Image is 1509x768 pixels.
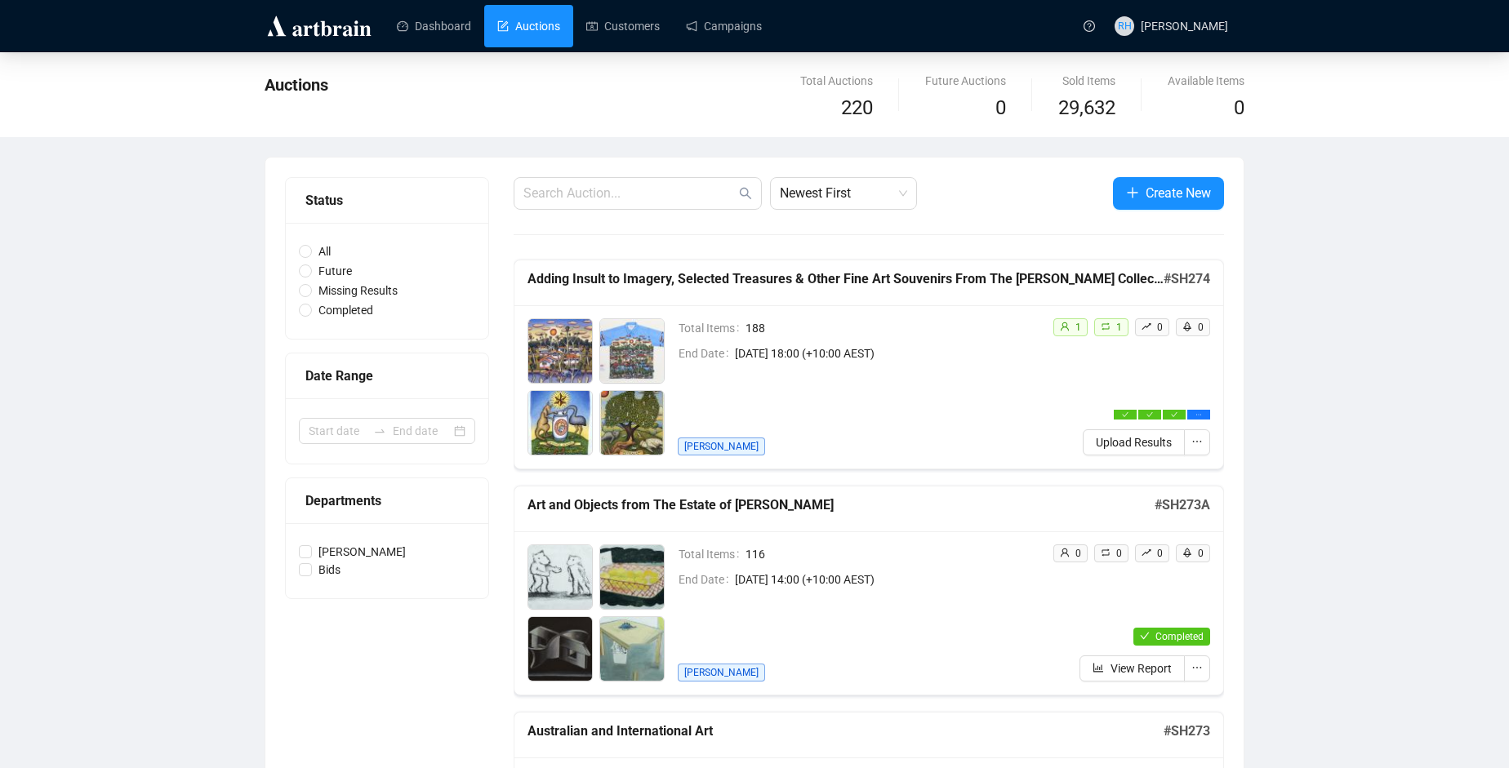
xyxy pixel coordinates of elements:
[1168,72,1244,90] div: Available Items
[679,344,735,362] span: End Date
[1140,631,1150,641] span: check
[746,319,1039,337] span: 188
[1142,548,1151,557] span: rise
[1157,548,1163,559] span: 0
[312,543,412,561] span: [PERSON_NAME]
[497,5,560,47] a: Auctions
[305,190,469,211] div: Status
[528,391,592,455] img: 3_1.jpg
[1141,20,1228,33] span: [PERSON_NAME]
[1234,96,1244,119] span: 0
[1083,429,1185,455] button: Upload Results
[1101,548,1111,557] span: retweet
[1126,186,1139,199] span: plus
[265,75,328,95] span: Auctions
[735,344,1039,362] span: [DATE] 18:00 (+10:00 AEST)
[1111,659,1172,677] span: View Report
[1084,20,1095,32] span: question-circle
[1101,322,1111,331] span: retweet
[841,96,873,119] span: 220
[527,495,1155,515] h5: Art and Objects from The Estate of [PERSON_NAME]
[1113,177,1224,210] button: Create New
[527,269,1164,289] h5: Adding Insult to Imagery, Selected Treasures & Other Fine Art Souvenirs From The [PERSON_NAME] Co...
[600,617,664,681] img: 303_1.jpg
[1096,433,1172,451] span: Upload Results
[679,545,746,563] span: Total Items
[1171,411,1177,418] span: check
[1191,436,1203,447] span: ellipsis
[312,282,404,300] span: Missing Results
[527,721,1164,741] h5: Australian and International Art
[995,96,1006,119] span: 0
[1122,411,1128,418] span: check
[600,391,664,455] img: 4_1.jpg
[679,570,735,588] span: End Date
[678,664,765,681] span: [PERSON_NAME]
[686,5,762,47] a: Campaigns
[1058,72,1115,90] div: Sold Items
[514,486,1224,695] a: Art and Objects from The Estate of [PERSON_NAME]#SH273ATotal Items116End Date[DATE] 14:00 (+10:00...
[1116,322,1122,333] span: 1
[312,301,380,319] span: Completed
[1116,548,1122,559] span: 0
[1198,548,1204,559] span: 0
[312,242,337,260] span: All
[528,319,592,383] img: 1_1.jpg
[1058,93,1115,124] span: 29,632
[780,178,907,209] span: Newest First
[600,545,664,609] img: 301_1.jpg
[1060,548,1070,557] span: user
[528,617,592,681] img: 302_1.jpg
[1182,322,1192,331] span: rocket
[679,319,746,337] span: Total Items
[1075,322,1081,333] span: 1
[373,424,386,437] span: to
[1118,18,1132,34] span: RH
[1164,721,1210,741] h5: # SH273
[1198,322,1204,333] span: 0
[1146,411,1153,418] span: check
[305,366,469,386] div: Date Range
[586,5,660,47] a: Customers
[523,184,736,203] input: Search Auction...
[309,422,367,440] input: Start date
[678,437,765,455] span: [PERSON_NAME]
[1079,655,1185,681] button: View Report
[1157,322,1163,333] span: 0
[312,561,347,579] span: Bids
[1060,322,1070,331] span: user
[1142,322,1151,331] span: rise
[1195,411,1202,418] span: ellipsis
[312,262,358,280] span: Future
[1093,662,1104,673] span: bar-chart
[1155,631,1204,642] span: Completed
[1164,269,1210,289] h5: # SH274
[735,570,1039,588] span: [DATE] 14:00 (+10:00 AEST)
[800,72,873,90] div: Total Auctions
[265,13,374,39] img: logo
[925,72,1006,90] div: Future Auctions
[1182,548,1192,557] span: rocket
[739,187,752,200] span: search
[1191,662,1203,673] span: ellipsis
[397,5,471,47] a: Dashboard
[393,422,451,440] input: End date
[1146,183,1211,203] span: Create New
[1075,548,1081,559] span: 0
[514,260,1224,469] a: Adding Insult to Imagery, Selected Treasures & Other Fine Art Souvenirs From The [PERSON_NAME] Co...
[1155,495,1210,515] h5: # SH273A
[373,424,386,437] span: swap-right
[305,491,469,511] div: Departments
[600,319,664,383] img: 2_1.jpg
[528,545,592,609] img: 300_1.jpg
[746,545,1039,563] span: 116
